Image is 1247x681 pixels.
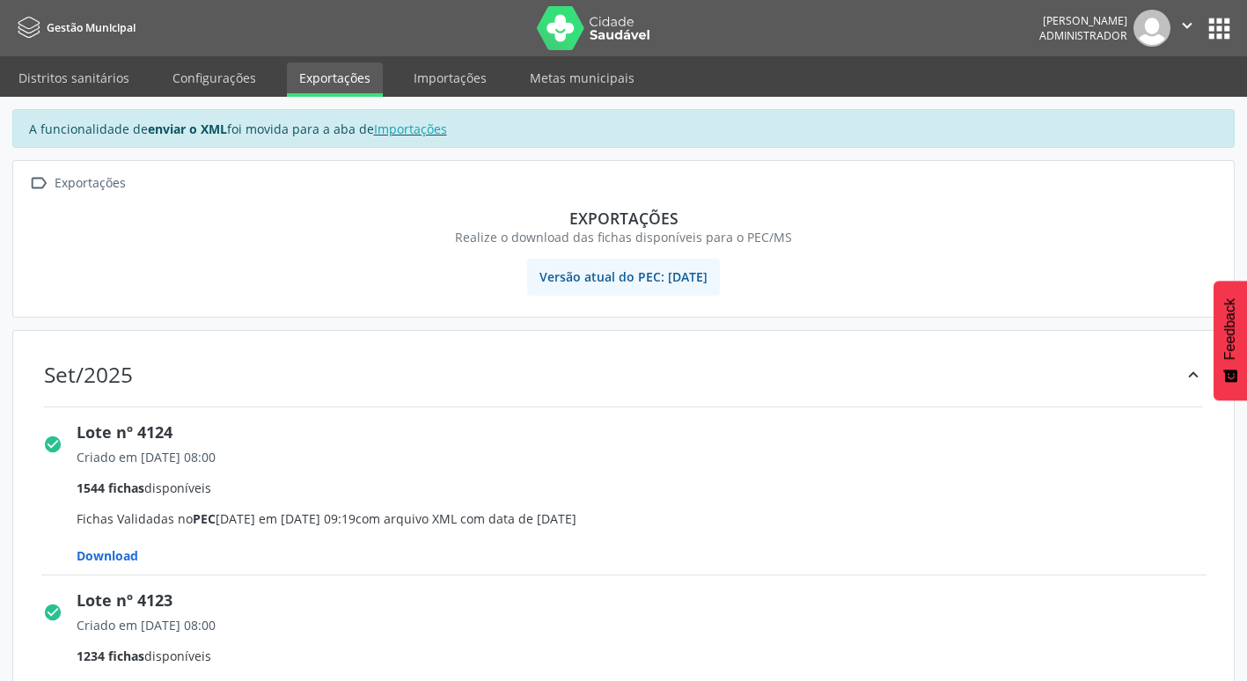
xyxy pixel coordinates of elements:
[77,589,1219,612] div: Lote nº 4123
[77,547,138,564] span: Download
[38,228,1209,246] div: Realize o download das fichas disponíveis para o PEC/MS
[6,62,142,93] a: Distritos sanitários
[287,62,383,97] a: Exportações
[1133,10,1170,47] img: img
[356,510,576,527] span: com arquivo XML com data de [DATE]
[193,510,216,527] span: PEC
[77,421,1219,444] div: Lote nº 4124
[51,171,128,196] div: Exportações
[12,109,1235,148] div: A funcionalidade de foi movida para a aba de
[1214,281,1247,400] button: Feedback - Mostrar pesquisa
[1222,298,1238,360] span: Feedback
[1184,365,1203,384] i: keyboard_arrow_up
[26,171,128,196] a:  Exportações
[1204,13,1235,44] button: apps
[374,121,447,137] a: Importações
[160,62,268,93] a: Configurações
[1184,362,1203,387] div: keyboard_arrow_up
[1177,16,1197,35] i: 
[401,62,499,93] a: Importações
[77,480,144,496] span: 1544 fichas
[12,13,136,42] a: Gestão Municipal
[77,647,1219,665] div: disponíveis
[77,448,1219,466] div: Criado em [DATE] 08:00
[1039,13,1127,28] div: [PERSON_NAME]
[77,448,1219,565] span: Fichas Validadas no [DATE] em [DATE] 09:19
[1170,10,1204,47] button: 
[77,648,144,664] span: 1234 fichas
[77,616,1219,634] div: Criado em [DATE] 08:00
[47,20,136,35] span: Gestão Municipal
[77,479,1219,497] div: disponíveis
[148,121,227,137] strong: enviar o XML
[26,171,51,196] i: 
[527,259,720,296] span: Versão atual do PEC: [DATE]
[38,209,1209,228] div: Exportações
[517,62,647,93] a: Metas municipais
[43,603,62,622] i: check_circle
[43,435,62,454] i: check_circle
[44,362,133,387] div: Set/2025
[1039,28,1127,43] span: Administrador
